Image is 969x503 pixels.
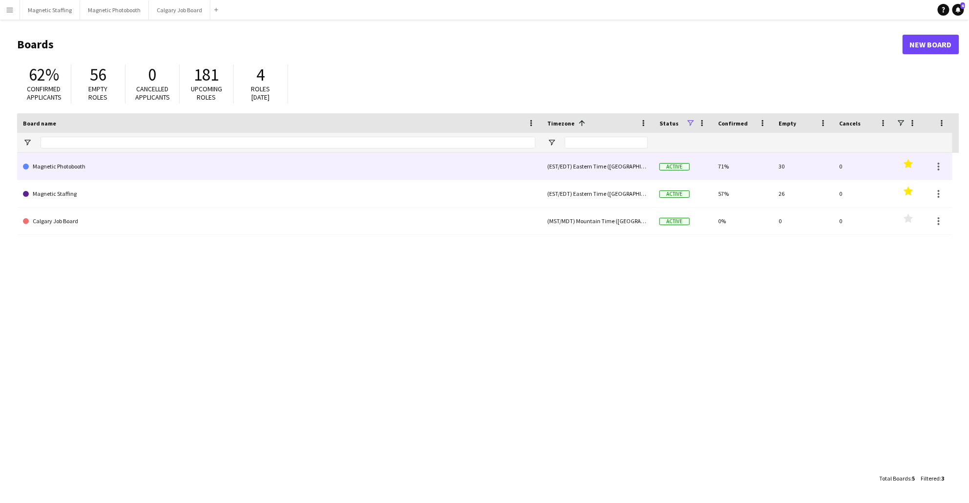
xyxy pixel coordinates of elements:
span: 4 [257,64,265,85]
span: 3 [942,475,945,482]
span: Empty roles [89,84,108,102]
div: (EST/EDT) Eastern Time ([GEOGRAPHIC_DATA] & [GEOGRAPHIC_DATA]) [541,153,654,180]
span: Cancelled applicants [135,84,170,102]
div: 0 [773,208,833,234]
span: Empty [779,120,796,127]
span: Timezone [547,120,575,127]
span: 56 [90,64,106,85]
div: : [921,469,945,488]
div: 0 [833,180,894,207]
span: Total Boards [880,475,911,482]
a: Magnetic Photobooth [23,153,536,180]
button: Magnetic Photobooth [80,0,149,20]
div: 30 [773,153,833,180]
span: Filtered [921,475,940,482]
span: Active [660,163,690,170]
input: Board name Filter Input [41,137,536,148]
span: Confirmed [718,120,748,127]
span: 0 [148,64,157,85]
span: Confirmed applicants [27,84,62,102]
span: Upcoming roles [191,84,222,102]
div: 0 [833,153,894,180]
span: 62% [29,64,59,85]
button: Magnetic Staffing [20,0,80,20]
span: 4 [961,2,965,9]
div: (MST/MDT) Mountain Time ([GEOGRAPHIC_DATA] & [GEOGRAPHIC_DATA]) [541,208,654,234]
div: 71% [712,153,773,180]
input: Timezone Filter Input [565,137,648,148]
button: Calgary Job Board [149,0,210,20]
span: Active [660,218,690,225]
div: 26 [773,180,833,207]
h1: Boards [17,37,903,52]
a: 4 [952,4,964,16]
span: Status [660,120,679,127]
div: 0% [712,208,773,234]
button: Open Filter Menu [547,138,556,147]
a: New Board [903,35,959,54]
span: Cancels [839,120,861,127]
span: Active [660,190,690,198]
div: (EST/EDT) Eastern Time ([GEOGRAPHIC_DATA] & [GEOGRAPHIC_DATA]) [541,180,654,207]
span: Board name [23,120,56,127]
span: 5 [912,475,915,482]
a: Calgary Job Board [23,208,536,235]
div: 57% [712,180,773,207]
a: Magnetic Staffing [23,180,536,208]
span: 181 [194,64,219,85]
div: : [880,469,915,488]
span: Roles [DATE] [251,84,270,102]
button: Open Filter Menu [23,138,32,147]
div: 0 [833,208,894,234]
